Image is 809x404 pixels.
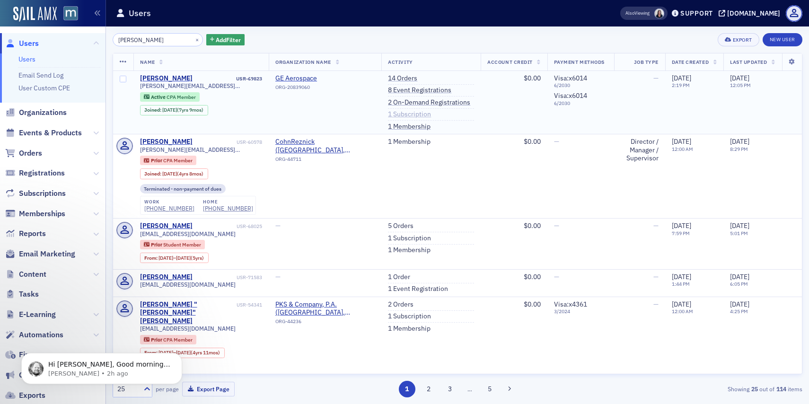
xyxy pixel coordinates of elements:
div: ORG-44236 [275,318,375,328]
a: Content [5,269,46,280]
div: ORG-20839060 [275,84,361,94]
button: AddFilter [206,34,245,46]
a: E-Learning [5,309,56,320]
a: Email Send Log [18,71,63,79]
span: [DATE] [730,272,749,281]
a: 5 Orders [388,222,413,230]
a: Memberships [5,209,65,219]
a: Orders [5,148,42,158]
div: Terminated - non-payment of dues [140,184,226,193]
time: 1:44 PM [672,281,690,287]
div: USR-68025 [194,223,262,229]
span: Job Type [634,59,659,65]
div: [PERSON_NAME] "[PERSON_NAME]" [PERSON_NAME] [140,300,235,325]
a: [PHONE_NUMBER] [203,205,253,212]
a: Subscriptions [5,188,66,199]
span: — [653,300,659,308]
a: 2 On-Demand Registrations [388,98,470,107]
time: 6:05 PM [730,281,748,287]
span: 6 / 2030 [554,100,607,106]
span: [DATE] [730,300,749,308]
span: PKS & Company, P.A. (Salisbury, MD) [275,300,375,317]
img: SailAMX [13,7,57,22]
span: Kelly Brown [654,9,664,18]
div: Also [625,10,634,16]
span: Activity [388,59,413,65]
a: 1 Subscription [388,234,431,243]
span: Date Created [672,59,709,65]
span: — [554,221,559,230]
time: 5:01 PM [730,230,748,237]
span: Add Filter [216,35,241,44]
div: ORG-44711 [275,156,375,166]
div: USR-54341 [237,302,262,308]
span: — [554,137,559,146]
div: (7yrs 9mos) [162,107,203,113]
a: Email Marketing [5,249,75,259]
a: 8 Event Registrations [388,86,451,95]
span: [EMAIL_ADDRESS][DOMAIN_NAME] [140,281,236,288]
span: — [275,221,281,230]
span: Account Credit [487,59,532,65]
div: Export [733,37,752,43]
time: 12:00 AM [672,308,693,315]
a: Tasks [5,289,39,299]
span: $0.00 [524,137,541,146]
span: 3 / 2024 [554,308,607,315]
h1: Users [129,8,151,19]
time: 4:25 PM [730,308,748,315]
span: Active [151,94,167,100]
span: Registrations [19,168,65,178]
span: GE Aerospace [275,74,361,83]
span: $0.00 [524,272,541,281]
button: [DOMAIN_NAME] [719,10,783,17]
span: Organization Name [275,59,331,65]
span: Joined : [144,107,162,113]
span: Visa : x6014 [554,74,587,82]
a: 1 Membership [388,246,431,255]
span: Name [140,59,155,65]
span: Prior [151,157,163,164]
span: Viewing [625,10,650,17]
span: Memberships [19,209,65,219]
a: 1 Membership [388,325,431,333]
span: CPA Member [163,157,193,164]
div: From: 2017-03-15 00:00:00 [140,253,209,263]
span: Content [19,269,46,280]
span: [DATE] [730,221,749,230]
a: 1 Event Registration [388,285,448,293]
span: Tasks [19,289,39,299]
a: [PERSON_NAME] [140,74,193,83]
span: Visa : x6014 [554,91,587,100]
span: [DATE] [162,170,177,177]
div: Support [680,9,713,18]
span: $0.00 [524,74,541,82]
a: [PHONE_NUMBER] [144,205,194,212]
span: [DATE] [158,255,173,261]
div: USR-69823 [194,76,262,82]
a: Finance [5,350,46,360]
span: [DATE] [672,272,691,281]
span: Subscriptions [19,188,66,199]
div: (4yrs 8mos) [162,171,203,177]
a: View Homepage [57,6,78,22]
span: [DATE] [672,74,691,82]
div: [PERSON_NAME] [140,138,193,146]
a: Automations [5,330,63,340]
div: – (5yrs) [158,255,204,261]
span: — [653,221,659,230]
div: Showing out of items [579,385,802,393]
input: Search… [113,33,203,46]
button: 1 [399,381,415,397]
time: 12:05 PM [730,82,751,88]
time: 8:29 PM [730,146,748,152]
span: … [463,385,476,393]
a: Organizations [5,107,67,118]
span: [DATE] [730,137,749,146]
a: Prior Student Member [144,242,201,248]
div: Joined: 2021-01-05 00:00:00 [140,168,208,179]
a: CohnReznick ([GEOGRAPHIC_DATA], [GEOGRAPHIC_DATA]) [275,138,375,154]
span: Email Marketing [19,249,75,259]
